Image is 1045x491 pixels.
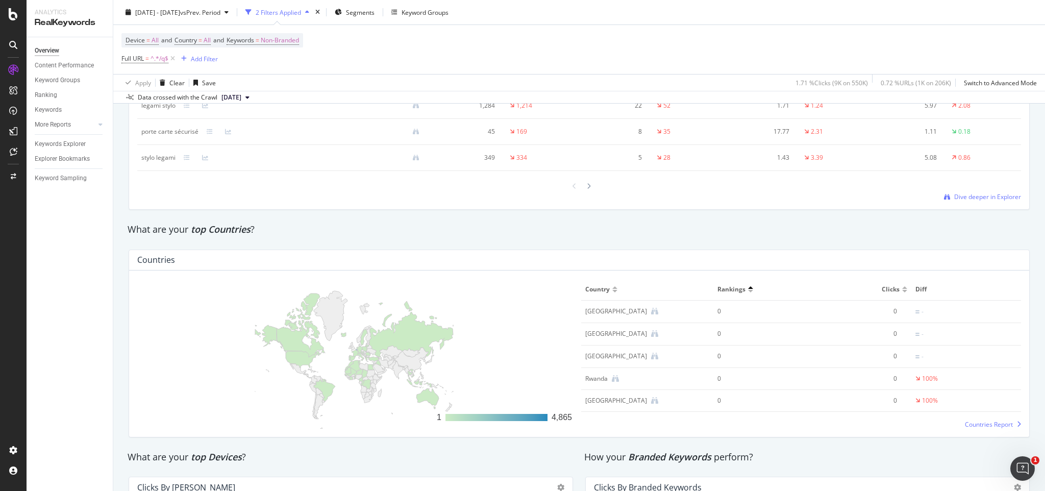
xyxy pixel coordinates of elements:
div: 0 [805,329,897,338]
div: Overview [35,45,59,56]
img: Equal [915,355,919,358]
div: 2.31 [811,127,823,136]
div: Ranking [35,90,57,101]
div: 22 [583,101,642,110]
span: 2025 Jul. 5th [221,93,241,102]
div: Argentina [585,352,647,361]
div: Keyword Sampling [35,173,87,184]
a: Dive deeper in Explorer [944,192,1021,201]
div: 0.18 [958,127,971,136]
span: top Countries [191,223,251,235]
div: 5.08 [878,153,936,162]
div: More Reports [35,119,71,130]
span: ^.*/q$ [151,52,168,66]
div: 1.24 [811,101,823,110]
div: Save [202,78,216,87]
button: Segments [331,4,379,20]
div: 169 [516,127,527,136]
span: = [256,36,259,44]
span: 1 [1031,456,1039,464]
div: 1,214 [516,101,532,110]
div: Keywords Explorer [35,139,86,150]
div: 8 [583,127,642,136]
span: Rankings [717,285,745,294]
div: - [922,307,924,316]
div: - [922,330,924,339]
div: 45 [436,127,494,136]
div: 349 [436,153,494,162]
span: Clicks [882,285,900,294]
div: 0 [805,374,897,383]
span: All [204,33,211,47]
div: 0 [717,396,789,405]
a: More Reports [35,119,95,130]
div: Keyword Groups [35,75,80,86]
a: Keywords [35,105,106,115]
div: 5.97 [878,101,936,110]
div: 100% [922,396,938,405]
div: 52 [663,101,670,110]
span: Segments [346,8,375,16]
div: What are your ? [128,223,1031,236]
a: Keyword Sampling [35,173,106,184]
div: stylo legami [141,153,176,162]
span: Keywords [227,36,254,44]
div: 28 [663,153,670,162]
button: [DATE] - [DATE]vsPrev. Period [121,4,233,20]
span: = [145,54,149,63]
div: 4,865 [552,411,572,424]
span: Full URL [121,54,144,63]
a: Explorer Bookmarks [35,154,106,164]
div: Switch to Advanced Mode [964,78,1037,87]
div: Data crossed with the Crawl [138,93,217,102]
div: 0 [717,329,789,338]
div: 1.71 % Clicks ( 9K on 550K ) [795,78,868,87]
span: Countries Report [965,420,1013,429]
span: and [161,36,172,44]
div: 1.71 [731,101,789,110]
button: 2 Filters Applied [241,4,313,20]
div: 0.72 % URLs ( 1K on 206K ) [881,78,951,87]
div: 17.77 [731,127,789,136]
span: vs Prev. Period [180,8,220,16]
span: Country [585,285,610,294]
div: Explorer Bookmarks [35,154,90,164]
div: How your perform? [584,451,1031,464]
div: 1.11 [878,127,936,136]
div: - [922,352,924,361]
span: Diff [915,285,1015,294]
div: Ukraine [585,329,647,338]
button: [DATE] [217,91,254,104]
div: 100% [922,374,938,383]
div: Content Performance [35,60,94,71]
div: legami stylo [141,101,176,110]
span: All [152,33,159,47]
span: and [213,36,224,44]
div: Bangladesh [585,307,647,316]
a: Keywords Explorer [35,139,106,150]
a: Keyword Groups [35,75,106,86]
div: times [313,7,322,17]
span: Dive deeper in Explorer [954,192,1021,201]
span: top Devices [191,451,242,463]
button: Clear [156,75,185,91]
button: Keyword Groups [387,4,453,20]
img: Equal [915,310,919,313]
button: Add Filter [177,53,218,65]
div: 3.39 [811,153,823,162]
a: Overview [35,45,106,56]
div: Countries [137,255,175,265]
div: 5 [583,153,642,162]
span: = [198,36,202,44]
a: Content Performance [35,60,106,71]
div: 0 [717,307,789,316]
span: Non-Branded [261,33,299,47]
div: 0.86 [958,153,971,162]
span: Country [175,36,197,44]
div: 0 [805,396,897,405]
div: 0 [805,352,897,361]
a: Countries Report [965,420,1021,429]
button: Apply [121,75,151,91]
div: porte carte sécurisé [141,127,198,136]
div: What are your ? [128,451,574,464]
